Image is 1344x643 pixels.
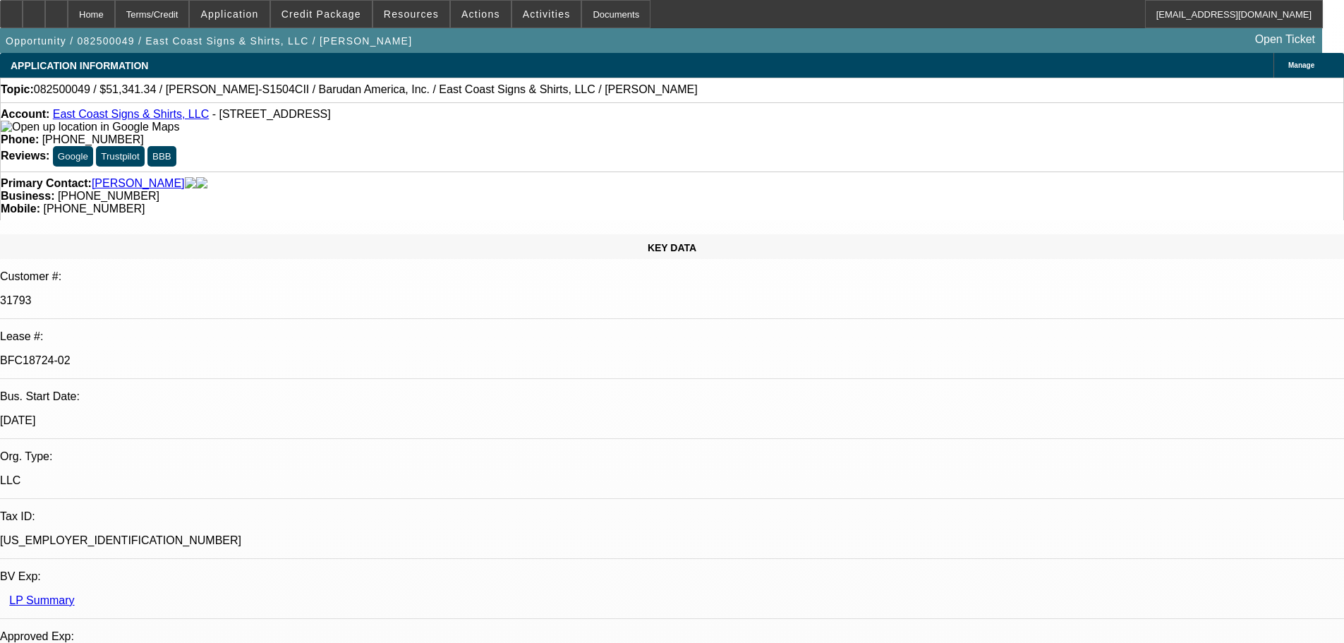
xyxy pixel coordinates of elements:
[185,177,196,190] img: facebook-icon.png
[1,121,179,133] a: View Google Maps
[11,60,148,71] span: APPLICATION INFORMATION
[271,1,372,28] button: Credit Package
[1288,61,1314,69] span: Manage
[190,1,269,28] button: Application
[1,177,92,190] strong: Primary Contact:
[523,8,571,20] span: Activities
[373,1,449,28] button: Resources
[461,8,500,20] span: Actions
[53,146,93,167] button: Google
[92,177,185,190] a: [PERSON_NAME]
[9,594,74,606] a: LP Summary
[451,1,511,28] button: Actions
[1,108,49,120] strong: Account:
[42,133,144,145] span: [PHONE_NUMBER]
[1,83,34,96] strong: Topic:
[96,146,144,167] button: Trustpilot
[1249,28,1321,52] a: Open Ticket
[34,83,698,96] span: 082500049 / $51,341.34 / [PERSON_NAME]-S1504CII / Barudan America, Inc. / East Coast Signs & Shir...
[1,133,39,145] strong: Phone:
[1,121,179,133] img: Open up location in Google Maps
[196,177,207,190] img: linkedin-icon.png
[43,203,145,215] span: [PHONE_NUMBER]
[1,190,54,202] strong: Business:
[6,35,412,47] span: Opportunity / 082500049 / East Coast Signs & Shirts, LLC / [PERSON_NAME]
[384,8,439,20] span: Resources
[648,242,696,253] span: KEY DATA
[1,150,49,162] strong: Reviews:
[147,146,176,167] button: BBB
[53,108,209,120] a: East Coast Signs & Shirts, LLC
[200,8,258,20] span: Application
[212,108,331,120] span: - [STREET_ADDRESS]
[1,203,40,215] strong: Mobile:
[58,190,159,202] span: [PHONE_NUMBER]
[512,1,581,28] button: Activities
[281,8,361,20] span: Credit Package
